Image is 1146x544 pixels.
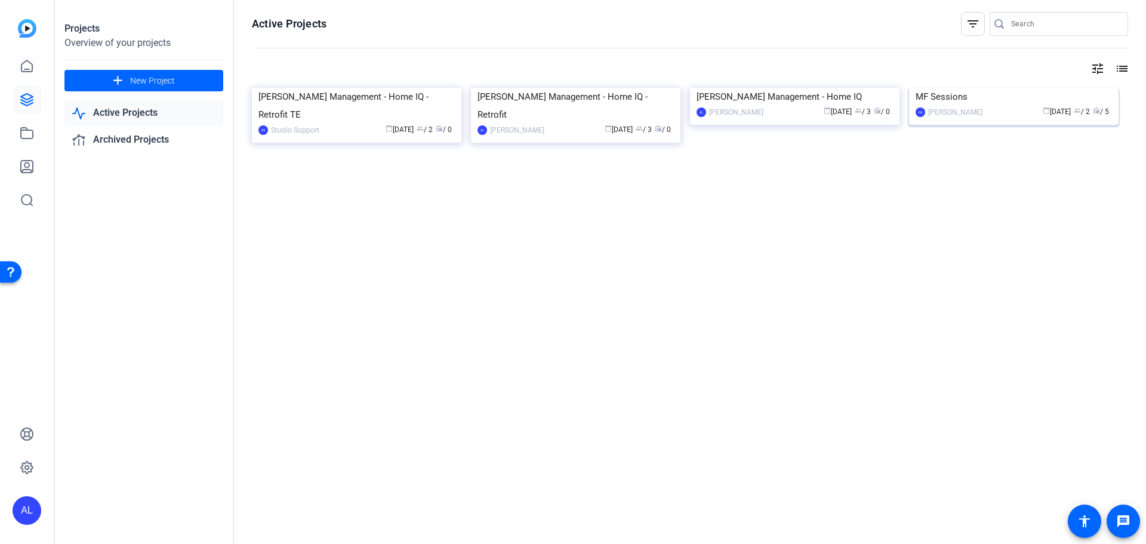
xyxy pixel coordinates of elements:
[252,17,326,31] h1: Active Projects
[1116,514,1130,528] mat-icon: message
[271,124,319,136] div: Studio Support
[490,124,544,136] div: [PERSON_NAME]
[417,125,433,134] span: / 2
[636,125,652,134] span: / 3
[64,21,223,36] div: Projects
[478,88,674,124] div: [PERSON_NAME] Management - Home IQ - Retrofit
[1043,107,1050,114] span: calendar_today
[436,125,452,134] span: / 0
[605,125,633,134] span: [DATE]
[1074,107,1081,114] span: group
[605,125,612,132] span: calendar_today
[824,107,831,114] span: calendar_today
[855,107,862,114] span: group
[709,106,763,118] div: [PERSON_NAME]
[64,101,223,125] a: Active Projects
[436,125,443,132] span: radio
[966,17,980,31] mat-icon: filter_list
[1093,107,1100,114] span: radio
[64,70,223,91] button: New Project
[258,125,268,135] div: SS
[417,125,424,132] span: group
[655,125,671,134] span: / 0
[1114,62,1128,76] mat-icon: list
[916,107,925,117] div: AH
[64,36,223,50] div: Overview of your projects
[855,107,871,116] span: / 3
[1077,514,1092,528] mat-icon: accessibility
[916,88,1112,106] div: MF Sessions
[258,88,455,124] div: [PERSON_NAME] Management - Home IQ - Retrofit TE
[697,88,893,106] div: [PERSON_NAME] Management - Home IQ
[1074,107,1090,116] span: / 2
[1011,17,1119,31] input: Search
[928,106,982,118] div: [PERSON_NAME]
[13,496,41,525] div: AL
[1090,62,1105,76] mat-icon: tune
[386,125,393,132] span: calendar_today
[386,125,414,134] span: [DATE]
[874,107,881,114] span: radio
[697,107,706,117] div: AL
[636,125,643,132] span: group
[1043,107,1071,116] span: [DATE]
[874,107,890,116] span: / 0
[655,125,662,132] span: radio
[824,107,852,116] span: [DATE]
[478,125,487,135] div: AL
[110,73,125,88] mat-icon: add
[1093,107,1109,116] span: / 5
[64,128,223,152] a: Archived Projects
[18,19,36,38] img: blue-gradient.svg
[130,75,175,87] span: New Project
